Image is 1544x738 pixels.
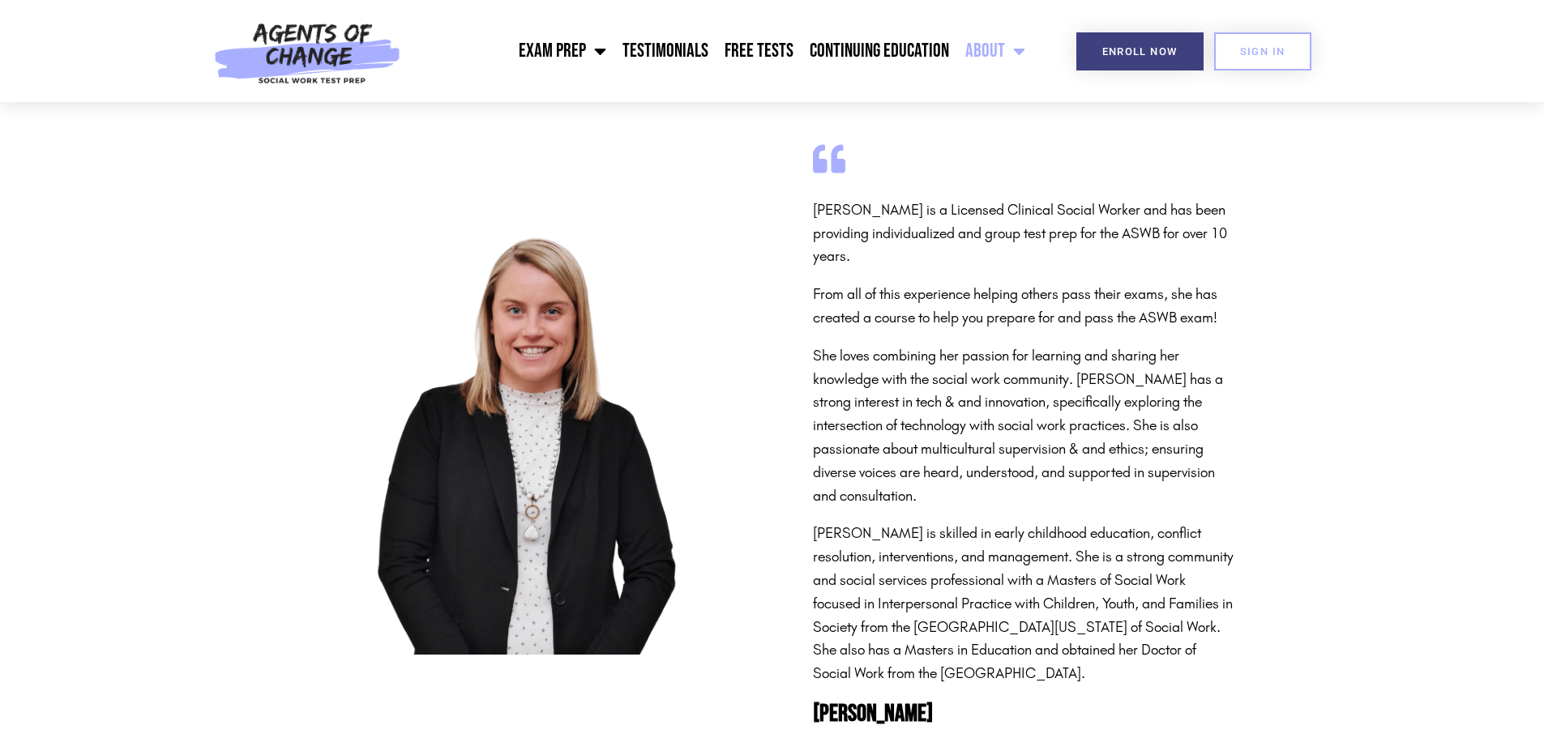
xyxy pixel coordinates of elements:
p: From all of this experience helping others pass their exams, she has created a course to help you... [813,283,1234,330]
h2: [PERSON_NAME] [813,702,1234,726]
span: SIGN IN [1240,46,1285,57]
a: Continuing Education [802,31,957,71]
p: She loves combining her passion for learning and sharing her knowledge with the social work commu... [813,344,1234,508]
a: About [957,31,1033,71]
a: Enroll Now [1076,32,1204,70]
a: SIGN IN [1214,32,1311,70]
p: [PERSON_NAME] is skilled in early childhood education, conflict resolution, interventions, and ma... [813,522,1234,685]
a: Free Tests [716,31,802,71]
nav: Menu [409,31,1033,71]
a: Exam Prep [511,31,614,71]
a: Testimonials [614,31,716,71]
p: [PERSON_NAME] is a Licensed Clinical Social Worker and has been providing individualized and grou... [813,198,1234,268]
span: Enroll Now [1102,46,1178,57]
